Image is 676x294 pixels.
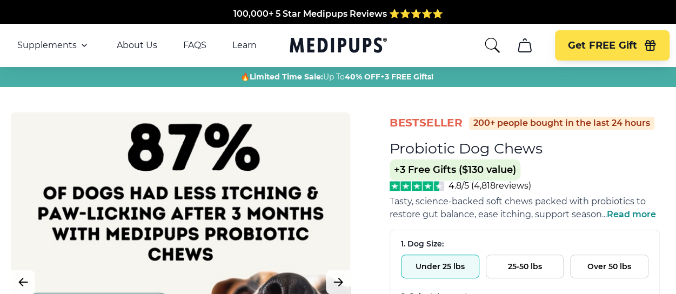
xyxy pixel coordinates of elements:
button: Under 25 lbs [401,255,479,278]
span: +3 Free Gifts ($130 value) [390,159,520,181]
span: Made In The [GEOGRAPHIC_DATA] from domestic & globally sourced ingredients [158,12,518,23]
span: ... [602,209,656,219]
span: 4.8/5 ( 4,818 reviews) [449,181,531,191]
span: Supplements [17,40,77,51]
button: Over 50 lbs [570,255,648,278]
button: Get FREE Gift [555,30,670,61]
button: cart [512,32,538,58]
span: restore gut balance, ease itching, support season [390,209,602,219]
span: Get FREE Gift [568,39,637,52]
span: Tasty, science-backed soft chews packed with probiotics to [390,196,646,206]
a: FAQS [183,40,206,51]
button: 25-50 lbs [486,255,564,278]
span: BestSeller [390,116,463,130]
a: About Us [117,40,157,51]
h1: Probiotic Dog Chews [390,139,543,157]
span: 🔥 Up To + [240,71,433,82]
img: Stars - 4.8 [390,181,444,191]
button: search [484,37,501,54]
a: Medipups [290,35,387,57]
div: 200+ people bought in the last 24 hours [469,117,654,130]
span: Read more [607,209,656,219]
div: 1. Dog Size: [401,239,648,249]
a: Learn [232,40,257,51]
button: Supplements [17,39,91,52]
